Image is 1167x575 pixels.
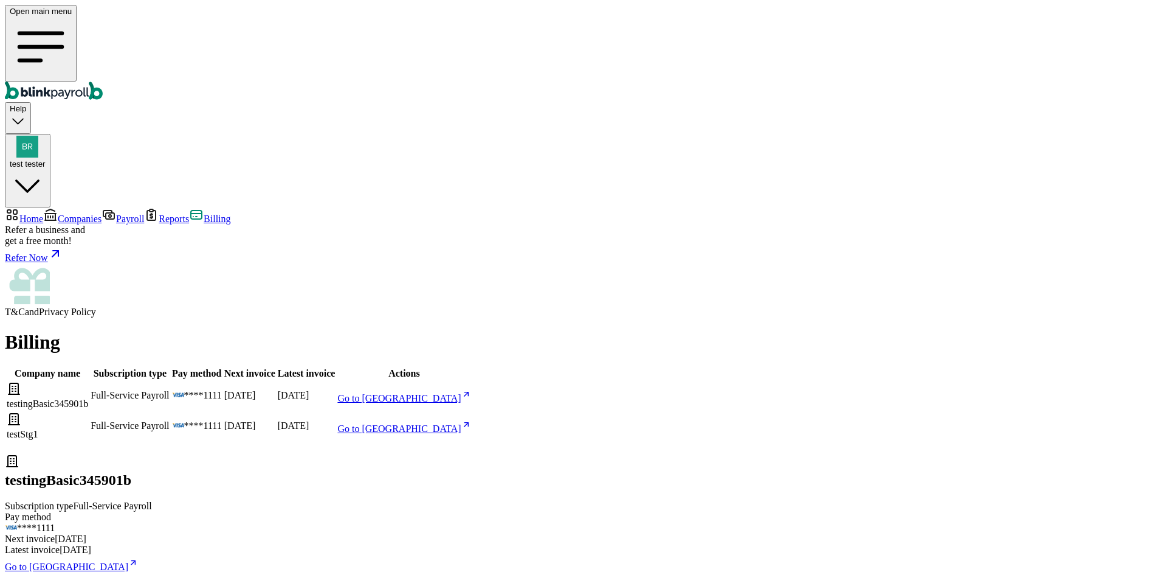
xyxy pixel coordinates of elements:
iframe: Chat Widget [965,444,1167,575]
span: Latest invoice [5,545,60,555]
a: Billing [189,214,230,224]
span: and [25,307,39,317]
span: [DATE] [55,534,86,544]
a: Go to [GEOGRAPHIC_DATA] [5,562,138,572]
span: testingBasic345901b [7,399,88,409]
span: T&C [5,307,25,317]
nav: Sidebar [5,207,1162,318]
th: Subscription type [90,368,170,380]
th: Company name [6,368,89,380]
span: Go to [GEOGRAPHIC_DATA] [337,393,461,403]
span: Home [19,214,43,224]
a: Go to [GEOGRAPHIC_DATA] [337,393,470,403]
span: Go to [GEOGRAPHIC_DATA] [337,423,461,434]
span: Go to [GEOGRAPHIC_DATA] [5,562,128,572]
span: Companies [58,214,102,224]
a: Payroll [102,214,144,224]
span: testStg1 [7,429,38,439]
span: Subscription type [5,501,73,511]
a: Companies [43,214,102,224]
span: [DATE] [60,545,91,555]
th: Actions [337,368,471,380]
button: Open main menu [5,5,77,82]
td: Full-Service Payroll [90,381,170,410]
th: Pay method [171,368,222,380]
span: test tester [10,159,46,169]
a: Reports [144,214,189,224]
span: Help [10,104,26,113]
a: Refer Now [5,246,1162,263]
h2: testingBasic345901b [5,454,1162,489]
a: Go to [GEOGRAPHIC_DATA] [337,423,470,434]
span: Full-Service Payroll [73,501,151,511]
button: Help [5,102,31,133]
td: [DATE] [224,381,276,410]
span: Billing [204,214,230,224]
span: Payroll [116,214,144,224]
td: [DATE] [224,411,276,441]
th: Next invoice [224,368,276,380]
img: Visa Card [172,391,184,399]
img: Visa Card [172,422,184,429]
th: Latest invoice [277,368,336,380]
td: [DATE] [277,381,336,410]
span: Open main menu [10,7,72,16]
span: Next invoice [5,534,55,544]
span: Reports [159,214,189,224]
img: Visa Card [5,524,17,531]
span: Privacy Policy [39,307,96,317]
a: Home [5,214,43,224]
div: Refer a business and get a free month! [5,225,1162,246]
td: [DATE] [277,411,336,441]
button: test tester [5,134,50,208]
nav: Global [5,5,1162,102]
td: Full-Service Payroll [90,411,170,441]
h1: Billing [5,331,1162,354]
span: Pay method [5,512,51,522]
